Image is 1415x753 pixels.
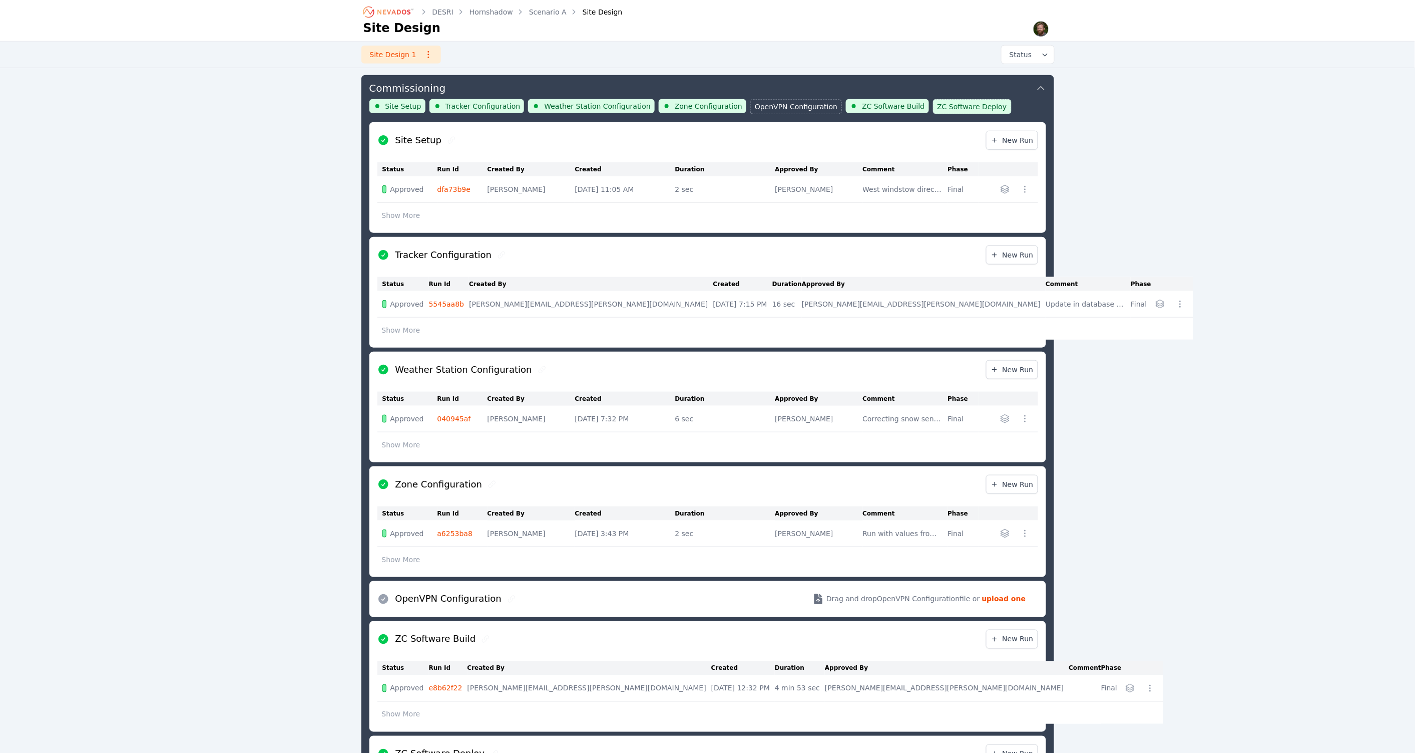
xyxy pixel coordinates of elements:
[575,521,675,547] td: [DATE] 3:43 PM
[575,507,675,521] th: Created
[1006,50,1032,60] span: Status
[469,7,513,17] a: Hornshadow
[575,176,675,203] td: [DATE] 11:05 AM
[800,585,1038,613] button: Drag and dropOpenVPN Configurationfile or upload one
[775,162,863,176] th: Approved By
[863,392,948,406] th: Comment
[986,360,1038,379] a: New Run
[1131,299,1147,309] div: Final
[675,392,775,406] th: Duration
[395,477,483,491] h2: Zone Configuration
[1046,277,1131,291] th: Comment
[775,507,863,521] th: Approved By
[802,291,1046,318] td: [PERSON_NAME][EMAIL_ADDRESS][PERSON_NAME][DOMAIN_NAME]
[1101,661,1122,675] th: Phase
[713,277,772,291] th: Created
[863,529,943,539] div: Run with values from db
[986,131,1038,150] a: New Run
[1002,46,1054,64] button: Status
[826,594,980,604] span: Drag and drop OpenVPN Configuration file or
[675,184,770,194] div: 2 sec
[775,521,863,547] td: [PERSON_NAME]
[467,675,711,702] td: [PERSON_NAME][EMAIL_ADDRESS][PERSON_NAME][DOMAIN_NAME]
[437,185,471,193] a: dfa73b9e
[675,507,775,521] th: Duration
[575,162,675,176] th: Created
[675,101,742,111] span: Zone Configuration
[772,299,797,309] div: 16 sec
[488,176,575,203] td: [PERSON_NAME]
[862,101,924,111] span: ZC Software Build
[445,101,521,111] span: Tracker Configuration
[377,550,425,569] button: Show More
[369,75,1046,99] button: Commissioning
[948,184,974,194] div: Final
[948,529,974,539] div: Final
[432,7,453,17] a: DESRI
[488,507,575,521] th: Created By
[363,20,441,36] h1: Site Design
[575,392,675,406] th: Created
[390,184,424,194] span: Approved
[488,162,575,176] th: Created By
[429,277,469,291] th: Run Id
[675,414,770,424] div: 6 sec
[775,176,863,203] td: [PERSON_NAME]
[488,406,575,432] td: [PERSON_NAME]
[675,162,775,176] th: Duration
[377,321,425,340] button: Show More
[363,4,623,20] nav: Breadcrumb
[429,661,467,675] th: Run Id
[575,406,675,432] td: [DATE] 7:32 PM
[991,250,1034,260] span: New Run
[948,507,979,521] th: Phase
[802,277,1046,291] th: Approved By
[986,475,1038,494] a: New Run
[377,435,425,454] button: Show More
[469,277,713,291] th: Created By
[369,81,446,95] h3: Commissioning
[529,7,567,17] a: Scenario A
[1046,299,1126,309] div: Update in database (55 rows)
[948,162,979,176] th: Phase
[863,507,948,521] th: Comment
[544,101,651,111] span: Weather Station Configuration
[488,392,575,406] th: Created By
[713,291,772,318] td: [DATE] 7:15 PM
[863,414,943,424] div: Correcting snow sensor type
[377,661,429,675] th: Status
[937,102,1007,112] span: ZC Software Deploy
[437,530,473,538] a: a6253ba8
[395,248,492,262] h2: Tracker Configuration
[775,392,863,406] th: Approved By
[986,245,1038,265] a: New Run
[982,594,1026,604] strong: upload one
[385,101,421,111] span: Site Setup
[755,102,837,112] span: OpenVPN Configuration
[863,162,948,176] th: Comment
[377,277,429,291] th: Status
[986,630,1038,649] a: New Run
[1101,683,1117,693] div: Final
[437,507,488,521] th: Run Id
[377,705,425,724] button: Show More
[395,592,502,606] h2: OpenVPN Configuration
[1033,21,1049,37] img: Sam Prest
[361,46,441,64] a: Site Design 1
[437,392,488,406] th: Run Id
[390,529,424,539] span: Approved
[390,299,424,309] span: Approved
[775,406,863,432] td: [PERSON_NAME]
[775,661,825,675] th: Duration
[377,507,437,521] th: Status
[469,291,713,318] td: [PERSON_NAME][EMAIL_ADDRESS][PERSON_NAME][DOMAIN_NAME]
[991,135,1034,145] span: New Run
[711,661,775,675] th: Created
[395,363,532,377] h2: Weather Station Configuration
[390,414,424,424] span: Approved
[825,675,1069,702] td: [PERSON_NAME][EMAIL_ADDRESS][PERSON_NAME][DOMAIN_NAME]
[948,414,974,424] div: Final
[395,133,442,147] h2: Site Setup
[991,634,1034,644] span: New Run
[377,162,437,176] th: Status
